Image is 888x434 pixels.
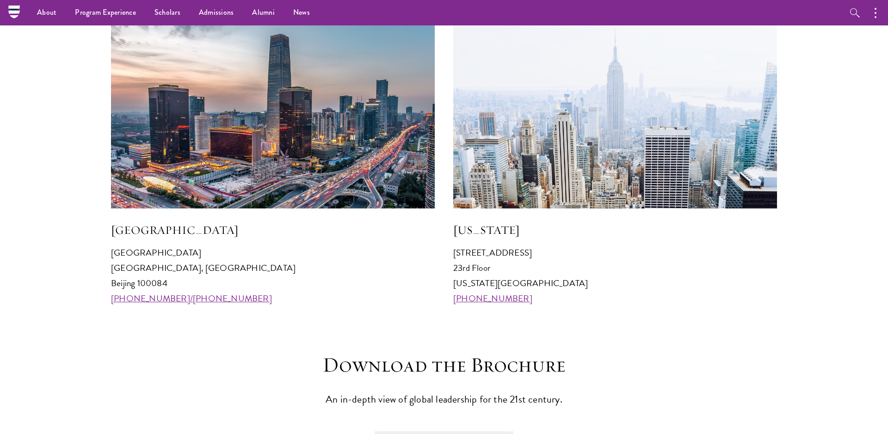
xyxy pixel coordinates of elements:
p: [STREET_ADDRESS] 23rd Floor [US_STATE][GEOGRAPHIC_DATA] [453,245,777,306]
p: An in-depth view of global leadership for the 21st century. [301,391,587,408]
h5: [GEOGRAPHIC_DATA] [111,222,435,238]
a: [PHONE_NUMBER]/[PHONE_NUMBER] [111,292,272,305]
a: [PHONE_NUMBER] [453,292,532,305]
h5: [US_STATE] [453,222,777,238]
h3: Download the Brochure [301,352,587,378]
p: [GEOGRAPHIC_DATA] [GEOGRAPHIC_DATA], [GEOGRAPHIC_DATA] Beijing 100084 [111,245,435,306]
